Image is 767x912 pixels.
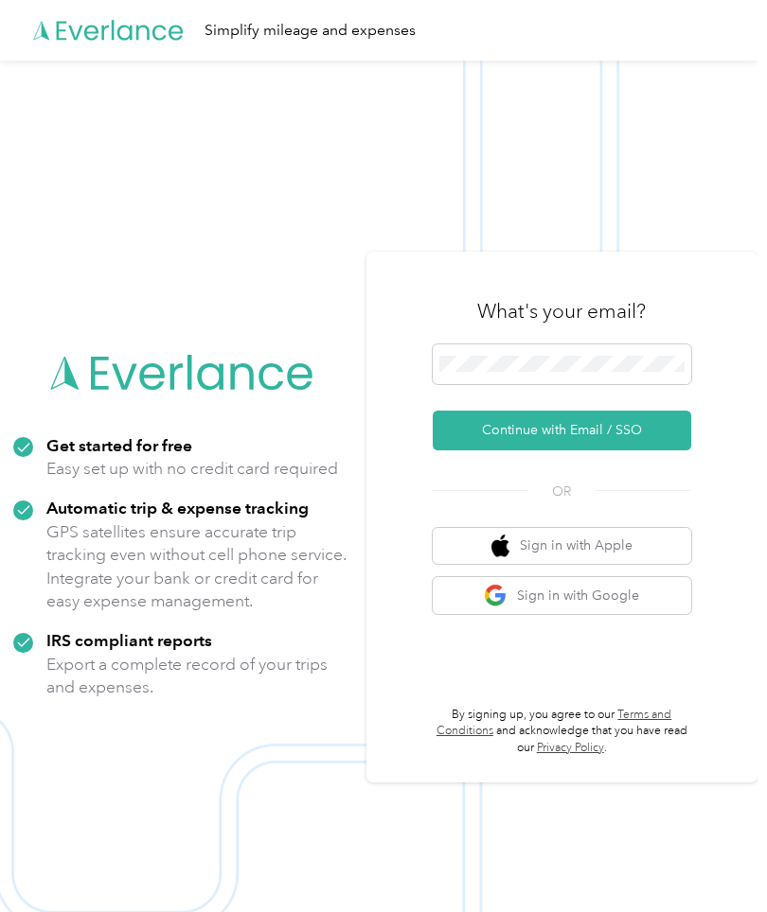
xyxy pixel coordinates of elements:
[46,653,353,699] p: Export a complete record of your trips and expenses.
[205,19,416,43] div: Simplify mileage and expenses
[528,482,595,501] span: OR
[433,528,691,565] button: apple logoSign in with Apple
[433,707,691,757] p: By signing up, you agree to our and acknowledge that you have read our .
[537,741,604,755] a: Privacy Policy
[46,520,353,613] p: GPS satellites ensure accurate trip tracking even without cell phone service. Integrate your bank...
[484,584,508,607] img: google logo
[46,498,309,517] strong: Automatic trip & expense tracking
[433,577,691,614] button: google logoSign in with Google
[491,535,510,558] img: apple logo
[433,411,691,450] button: Continue with Email / SSO
[46,630,212,650] strong: IRS compliant reports
[477,298,646,324] h3: What's your email?
[46,457,338,481] p: Easy set up with no credit card required
[46,435,192,455] strong: Get started for free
